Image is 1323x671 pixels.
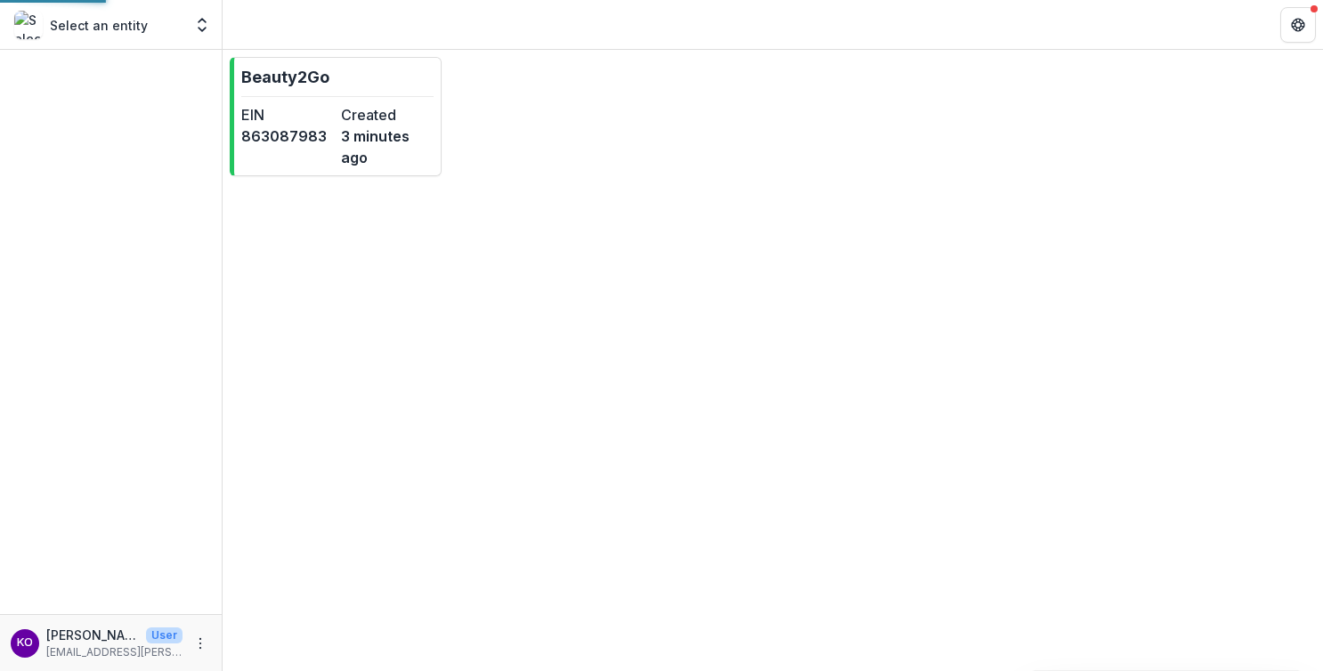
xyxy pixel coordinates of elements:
img: Select an entity [14,11,43,39]
dt: Created [341,104,434,125]
button: Open entity switcher [190,7,215,43]
p: Beauty2Go [241,65,329,89]
dt: EIN [241,104,334,125]
button: More [190,633,211,654]
dd: 3 minutes ago [341,125,434,168]
p: [PERSON_NAME] [46,626,139,644]
p: [EMAIL_ADDRESS][PERSON_NAME][DOMAIN_NAME] [46,644,183,660]
div: Ky O’Brien [17,637,33,649]
p: User [146,627,183,643]
dd: 863087983 [241,125,334,147]
a: Beauty2GoEIN863087983Created3 minutes ago [230,57,442,176]
p: Select an entity [50,16,148,35]
button: Get Help [1280,7,1316,43]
